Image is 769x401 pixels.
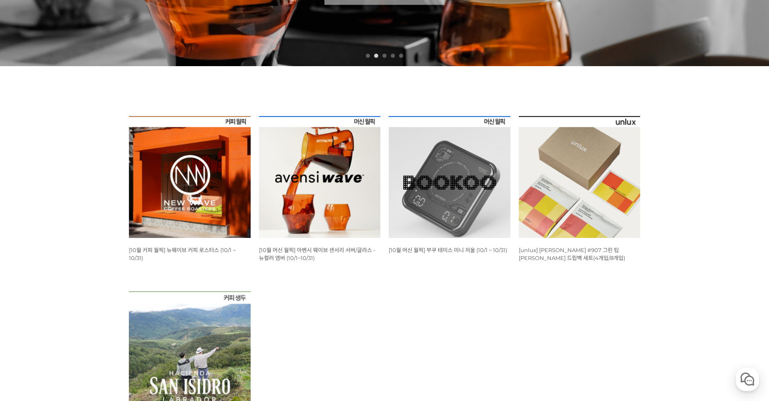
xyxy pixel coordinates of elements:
[399,54,403,58] a: 5
[26,276,31,283] span: 홈
[366,54,370,58] a: 1
[382,54,387,58] a: 3
[76,277,86,283] span: 대화
[389,116,510,238] img: [10월 머신 월픽] 부쿠 테미스 미니 저울 (10/1 ~ 10/31)
[391,54,395,58] a: 4
[2,264,55,285] a: 홈
[389,247,507,253] a: [10월 머신 월픽] 부쿠 테미스 미니 저울 (10/1 ~ 10/31)
[129,116,251,238] img: [10월 커피 월픽] 뉴웨이브 커피 로스터스 (10/1 ~ 10/31)
[55,264,107,285] a: 대화
[259,116,381,238] img: [10월 머신 월픽] 아벤시 웨이브 센서리 서버/글라스 - 뉴컬러 앰버 (10/1~10/31)
[107,264,160,285] a: 설정
[519,116,641,238] img: [unlux] 파나마 잰슨 #907 그린 팁 게이샤 워시드 드립백 세트(4개입/8개입)
[374,54,378,58] a: 2
[519,247,625,261] a: [unlux] [PERSON_NAME] #907 그린 팁 [PERSON_NAME] 드립백 세트(4개입/8개입)
[128,276,138,283] span: 설정
[259,247,375,261] a: [10월 머신 월픽] 아벤시 웨이브 센서리 서버/글라스 - 뉴컬러 앰버 (10/1~10/31)
[129,247,236,261] a: [10월 커피 월픽] 뉴웨이브 커피 로스터스 (10/1 ~ 10/31)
